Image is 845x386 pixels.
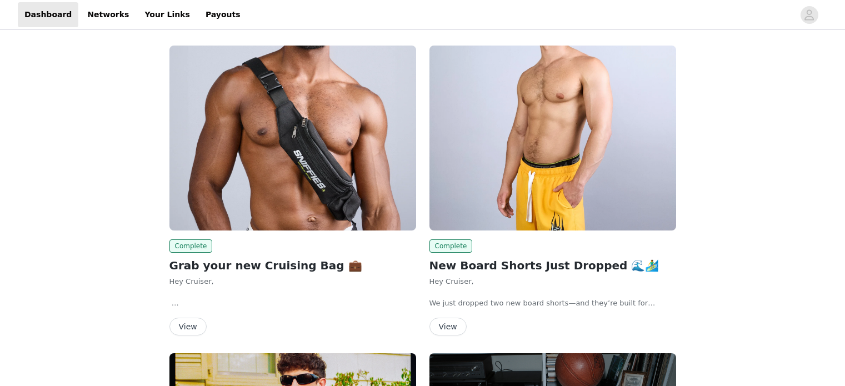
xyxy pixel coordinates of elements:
a: Your Links [138,2,197,27]
a: Payouts [199,2,247,27]
span: Complete [429,239,473,253]
img: Sniffies [169,46,416,230]
span: Complete [169,239,213,253]
p: We just dropped two new board shorts—and they’re built for poolside thirst, beach hookups, and ev... [429,298,676,309]
a: Dashboard [18,2,78,27]
div: avatar [804,6,814,24]
button: View [169,318,207,335]
h2: New Board Shorts Just Dropped 🌊🏄‍♂️ [429,257,676,274]
button: View [429,318,467,335]
h2: Grab your new Cruising Bag 💼 [169,257,416,274]
img: Sniffies [429,46,676,230]
a: View [429,323,467,331]
a: Networks [81,2,136,27]
p: Hey Cruiser, [169,276,416,287]
p: Hey Cruiser, [429,276,676,287]
a: View [169,323,207,331]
